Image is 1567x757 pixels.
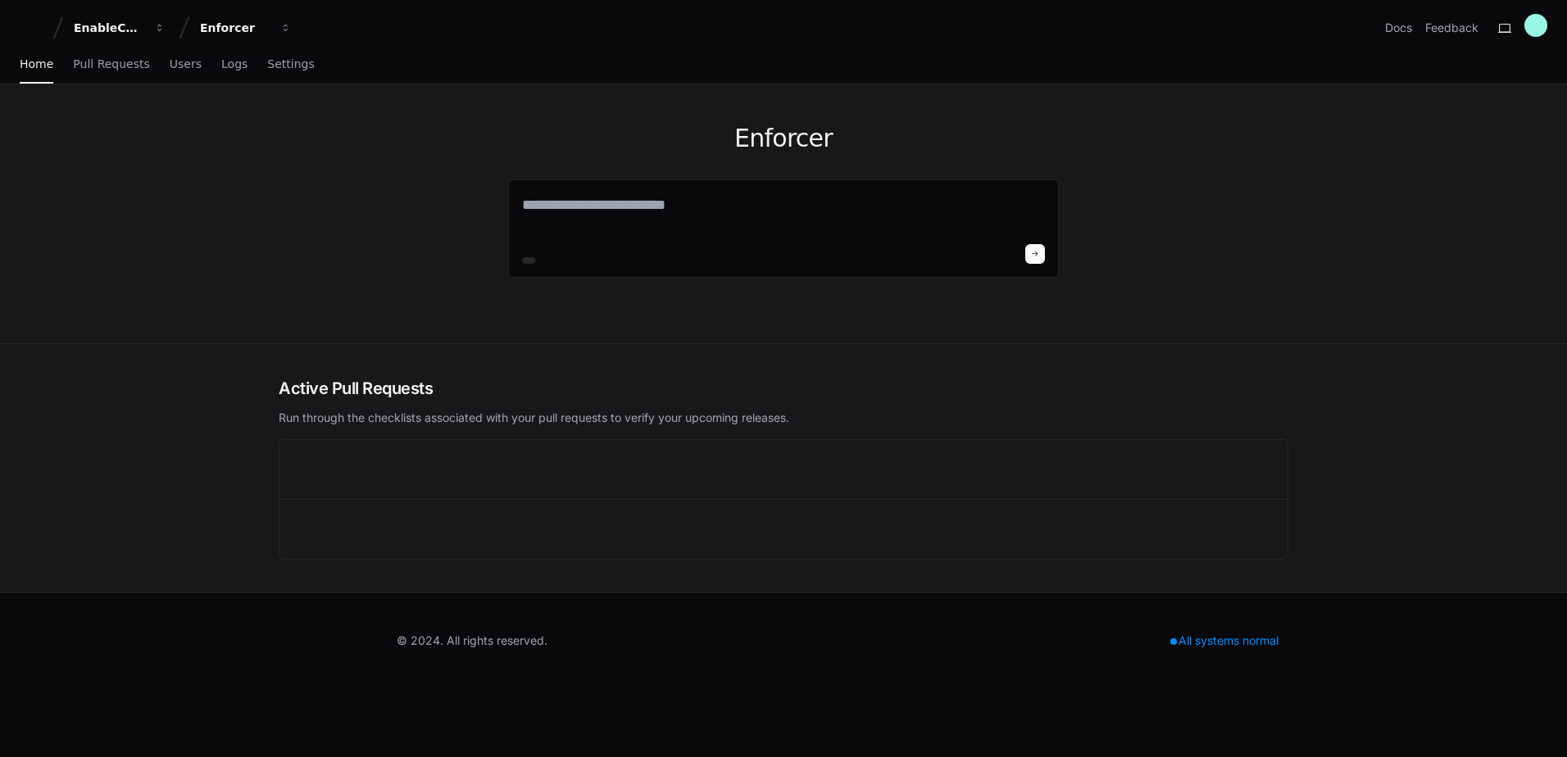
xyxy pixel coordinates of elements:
h2: Active Pull Requests [279,377,1288,400]
div: EnableComp [74,20,144,36]
a: Users [170,46,202,84]
h1: Enforcer [508,124,1059,153]
div: All systems normal [1160,629,1288,652]
button: Enforcer [193,13,298,43]
a: Settings [267,46,314,84]
span: Pull Requests [73,59,149,69]
button: Feedback [1425,20,1478,36]
a: Logs [221,46,248,84]
span: Settings [267,59,314,69]
div: © 2024. All rights reserved. [397,632,547,649]
span: Home [20,59,53,69]
button: EnableComp [67,13,172,43]
div: Enforcer [200,20,270,36]
a: Pull Requests [73,46,149,84]
span: Users [170,59,202,69]
a: Docs [1385,20,1412,36]
span: Logs [221,59,248,69]
p: Run through the checklists associated with your pull requests to verify your upcoming releases. [279,410,1288,426]
a: Home [20,46,53,84]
